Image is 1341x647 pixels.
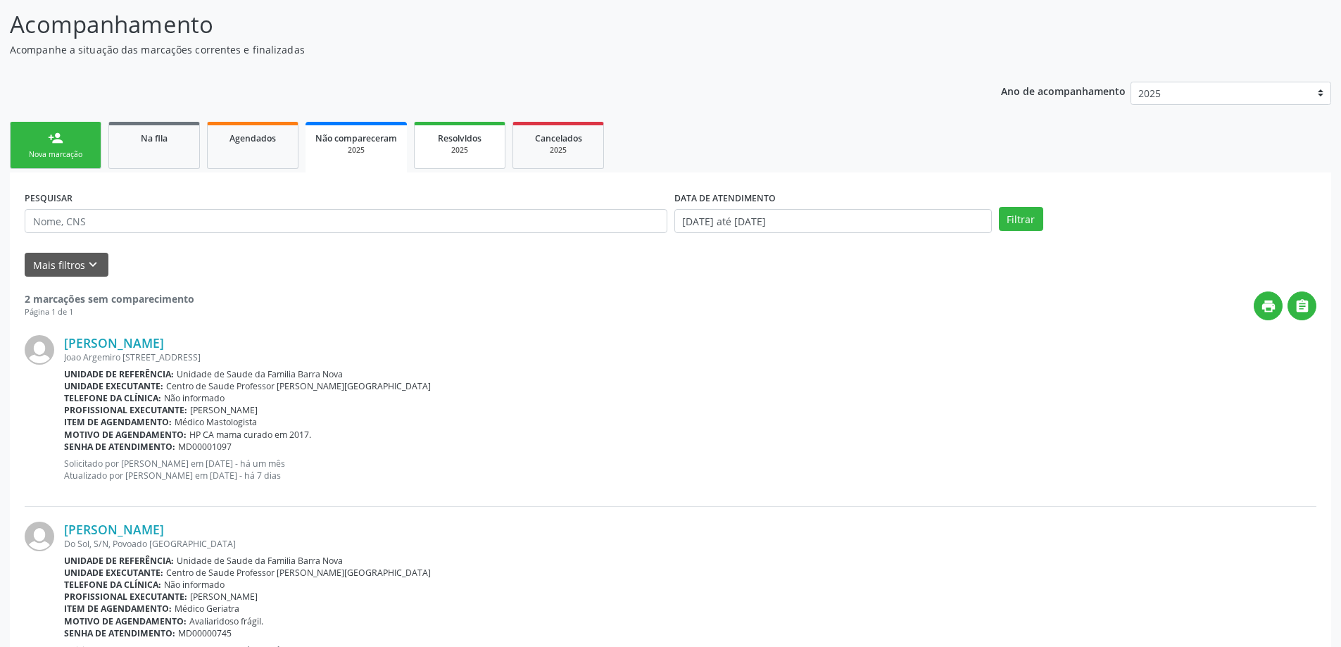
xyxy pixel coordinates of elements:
span: [PERSON_NAME] [190,404,258,416]
b: Unidade de referência: [64,368,174,380]
b: Motivo de agendamento: [64,429,187,441]
div: Do Sol, S/N, Povoado [GEOGRAPHIC_DATA] [64,538,1316,550]
a: [PERSON_NAME] [64,335,164,351]
b: Item de agendamento: [64,416,172,428]
span: Na fila [141,132,168,144]
b: Senha de atendimento: [64,627,175,639]
div: person_add [48,130,63,146]
span: Unidade de Saude da Familia Barra Nova [177,368,343,380]
span: Não informado [164,579,225,591]
strong: 2 marcações sem comparecimento [25,292,194,306]
div: Joao Argemiro [STREET_ADDRESS] [64,351,1316,363]
p: Solicitado por [PERSON_NAME] em [DATE] - há um mês Atualizado por [PERSON_NAME] em [DATE] - há 7 ... [64,458,1316,482]
button: Mais filtroskeyboard_arrow_down [25,253,108,277]
span: Não informado [164,392,225,404]
p: Ano de acompanhamento [1001,82,1126,99]
span: Médico Mastologista [175,416,257,428]
label: DATA DE ATENDIMENTO [674,187,776,209]
input: Selecione um intervalo [674,209,992,233]
b: Profissional executante: [64,591,187,603]
label: PESQUISAR [25,187,73,209]
span: [PERSON_NAME] [190,591,258,603]
b: Telefone da clínica: [64,579,161,591]
div: Página 1 de 1 [25,306,194,318]
span: Resolvidos [438,132,481,144]
p: Acompanhamento [10,7,935,42]
i:  [1295,299,1310,314]
b: Profissional executante: [64,404,187,416]
i: print [1261,299,1276,314]
p: Acompanhe a situação das marcações correntes e finalizadas [10,42,935,57]
span: MD00001097 [178,441,232,453]
span: Médico Geriatra [175,603,239,615]
span: HP CA mama curado em 2017. [189,429,311,441]
img: img [25,522,54,551]
b: Senha de atendimento: [64,441,175,453]
span: Centro de Saude Professor [PERSON_NAME][GEOGRAPHIC_DATA] [166,380,431,392]
img: img [25,335,54,365]
div: 2025 [523,145,593,156]
div: 2025 [315,145,397,156]
button: Filtrar [999,207,1043,231]
span: Centro de Saude Professor [PERSON_NAME][GEOGRAPHIC_DATA] [166,567,431,579]
span: Não compareceram [315,132,397,144]
b: Unidade executante: [64,380,163,392]
b: Item de agendamento: [64,603,172,615]
div: 2025 [424,145,495,156]
input: Nome, CNS [25,209,667,233]
b: Telefone da clínica: [64,392,161,404]
span: Agendados [229,132,276,144]
button:  [1288,291,1316,320]
span: Cancelados [535,132,582,144]
i: keyboard_arrow_down [85,257,101,272]
b: Unidade de referência: [64,555,174,567]
a: [PERSON_NAME] [64,522,164,537]
button: print [1254,291,1283,320]
div: Nova marcação [20,149,91,160]
b: Motivo de agendamento: [64,615,187,627]
span: Unidade de Saude da Familia Barra Nova [177,555,343,567]
span: Avaliaridoso frágil. [189,615,263,627]
b: Unidade executante: [64,567,163,579]
span: MD00000745 [178,627,232,639]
